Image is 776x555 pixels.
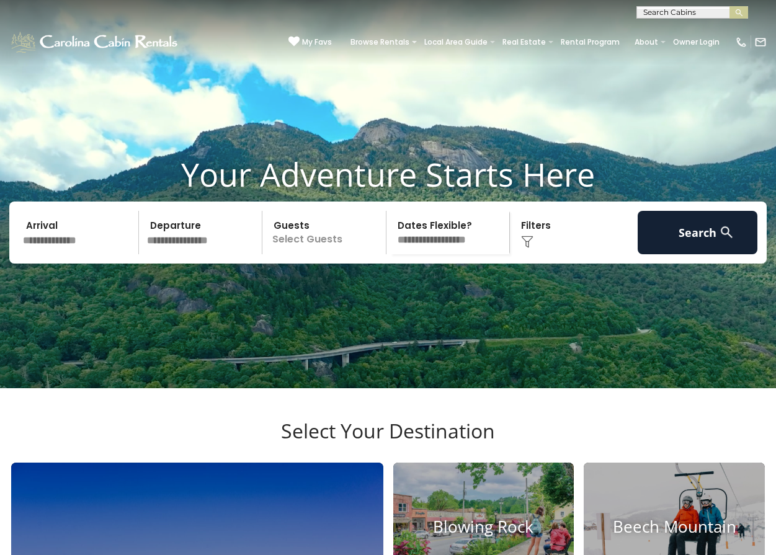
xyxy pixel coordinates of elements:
img: search-regular-white.png [719,224,734,240]
span: My Favs [302,37,332,48]
a: Browse Rentals [344,33,416,51]
a: My Favs [288,36,332,48]
img: phone-regular-white.png [735,36,747,48]
p: Select Guests [266,211,386,254]
a: Owner Login [667,33,726,51]
h3: Select Your Destination [9,419,767,463]
h1: Your Adventure Starts Here [9,155,767,193]
img: White-1-1-2.png [9,30,181,55]
h4: Beech Mountain [584,517,765,536]
a: About [628,33,664,51]
button: Search [638,211,758,254]
h4: Blowing Rock [393,517,574,536]
a: Local Area Guide [418,33,494,51]
img: mail-regular-white.png [754,36,767,48]
img: filter--v1.png [521,236,533,248]
a: Real Estate [496,33,552,51]
a: Rental Program [555,33,626,51]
